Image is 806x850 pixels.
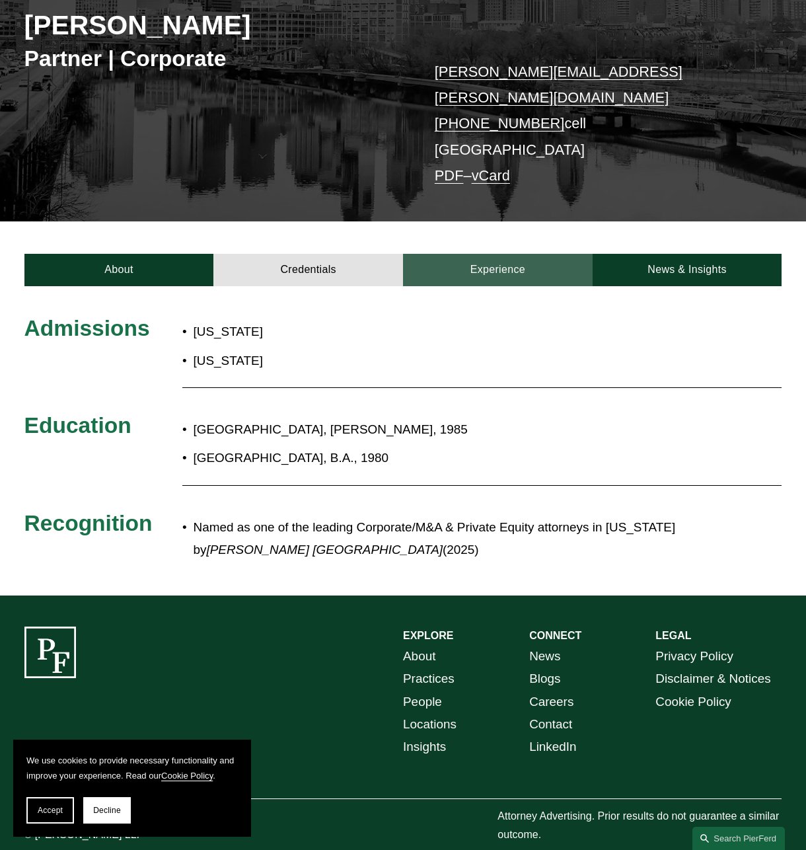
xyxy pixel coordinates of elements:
[497,807,782,845] p: Attorney Advertising. Prior results do not guarantee a similar outcome.
[435,59,751,189] p: cell [GEOGRAPHIC_DATA] –
[206,543,443,557] em: [PERSON_NAME] [GEOGRAPHIC_DATA]
[24,9,403,42] h2: [PERSON_NAME]
[529,630,581,641] strong: CONNECT
[26,753,238,784] p: We use cookies to provide necessary functionality and improve your experience. Read our .
[161,771,213,781] a: Cookie Policy
[435,167,464,184] a: PDF
[213,254,403,286] a: Credentials
[529,645,560,668] a: News
[529,668,560,690] a: Blogs
[692,827,785,850] a: Search this site
[93,806,121,815] span: Decline
[403,630,453,641] strong: EXPLORE
[655,645,733,668] a: Privacy Policy
[403,736,446,758] a: Insights
[24,254,214,286] a: About
[24,45,403,73] h3: Partner | Corporate
[593,254,782,286] a: News & Insights
[194,321,466,343] p: [US_STATE]
[194,418,688,441] p: [GEOGRAPHIC_DATA], [PERSON_NAME], 1985
[83,797,131,824] button: Decline
[435,115,565,132] a: [PHONE_NUMBER]
[194,447,688,469] p: [GEOGRAPHIC_DATA], B.A., 1980
[655,668,770,690] a: Disclaimer & Notices
[403,713,457,736] a: Locations
[403,254,593,286] a: Experience
[13,740,251,837] section: Cookie banner
[529,736,576,758] a: LinkedIn
[403,645,435,668] a: About
[435,63,682,106] a: [PERSON_NAME][EMAIL_ADDRESS][PERSON_NAME][DOMAIN_NAME]
[24,511,153,535] span: Recognition
[529,691,573,713] a: Careers
[472,167,510,184] a: vCard
[24,316,150,340] span: Admissions
[529,713,572,736] a: Contact
[655,691,731,713] a: Cookie Policy
[194,350,466,372] p: [US_STATE]
[38,806,63,815] span: Accept
[24,413,131,438] span: Education
[655,630,691,641] strong: LEGAL
[403,691,442,713] a: People
[194,516,688,561] p: Named as one of the leading Corporate/M&A & Private Equity attorneys in [US_STATE] by (2025)
[403,668,455,690] a: Practices
[26,797,74,824] button: Accept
